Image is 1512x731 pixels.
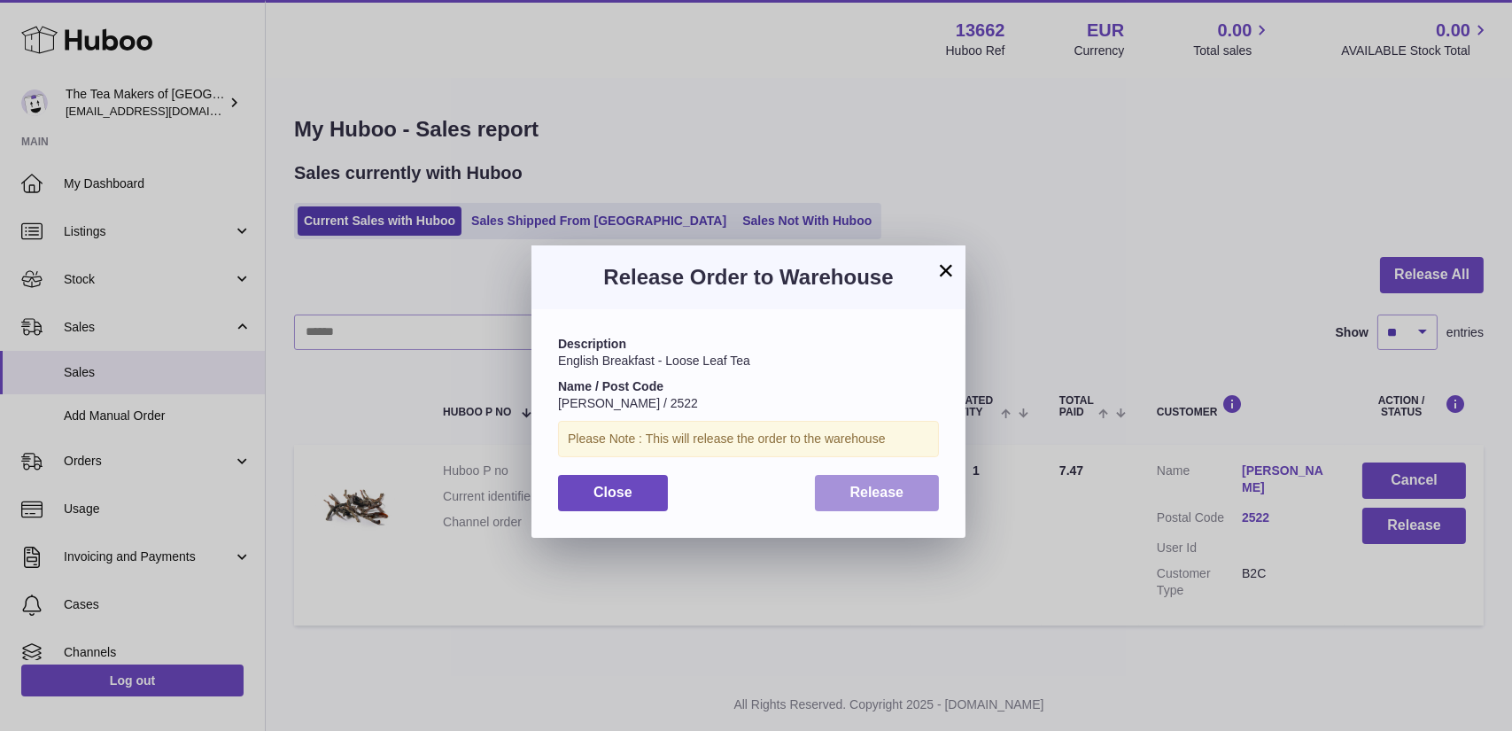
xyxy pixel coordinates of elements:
[558,337,626,351] strong: Description
[815,475,940,511] button: Release
[593,485,632,500] span: Close
[558,379,663,393] strong: Name / Post Code
[558,475,668,511] button: Close
[935,260,957,281] button: ×
[558,354,750,368] span: English Breakfast - Loose Leaf Tea
[558,396,698,410] span: [PERSON_NAME] / 2522
[558,263,939,292] h3: Release Order to Warehouse
[850,485,904,500] span: Release
[558,421,939,457] div: Please Note : This will release the order to the warehouse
